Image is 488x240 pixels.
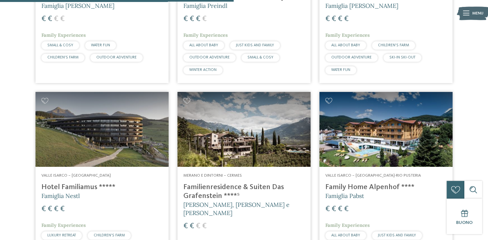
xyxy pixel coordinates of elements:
[41,173,111,178] span: Valle Isarco – [GEOGRAPHIC_DATA]
[183,173,242,178] span: Merano e dintorni – Cermes
[183,201,290,217] span: [PERSON_NAME], [PERSON_NAME] e [PERSON_NAME]
[325,183,447,192] h4: Family Home Alpenhof ****
[456,220,473,225] span: Buono
[41,192,80,200] span: Famiglia Nestl
[325,192,364,200] span: Famiglia Pabst
[331,55,372,59] span: OUTDOOR ADVENTURE
[378,43,409,47] span: CHILDREN’S FARM
[189,68,217,72] span: WINTER ACTION
[331,68,350,72] span: WATER FUN
[41,32,86,38] span: Family Experiences
[236,43,274,47] span: JUST KIDS AND FAMILY
[41,15,46,23] span: €
[202,15,207,23] span: €
[196,222,200,230] span: €
[196,15,200,23] span: €
[447,199,482,234] a: Buono
[94,233,125,237] span: CHILDREN’S FARM
[325,2,398,10] span: Famiglia [PERSON_NAME]
[41,205,46,213] span: €
[47,55,79,59] span: CHILDREN’S FARM
[54,15,58,23] span: €
[47,43,73,47] span: SMALL & COSY
[183,2,227,10] span: Famiglia Preindl
[338,15,342,23] span: €
[332,15,336,23] span: €
[183,32,228,38] span: Family Experiences
[96,55,137,59] span: OUTDOOR ADVENTURE
[41,222,86,228] span: Family Experiences
[325,222,370,228] span: Family Experiences
[331,233,360,237] span: ALL ABOUT BABY
[183,15,188,23] span: €
[47,233,76,237] span: LUXURY RETREAT
[325,32,370,38] span: Family Experiences
[389,55,415,59] span: SKI-IN SKI-OUT
[41,2,114,10] span: Famiglia [PERSON_NAME]
[202,222,207,230] span: €
[325,15,330,23] span: €
[189,55,230,59] span: OUTDOOR ADVENTURE
[54,205,58,213] span: €
[344,205,349,213] span: €
[319,92,453,167] img: Family Home Alpenhof ****
[189,43,218,47] span: ALL ABOUT BABY
[177,92,311,167] img: Cercate un hotel per famiglie? Qui troverete solo i migliori!
[344,15,349,23] span: €
[60,15,65,23] span: €
[48,15,52,23] span: €
[378,233,416,237] span: JUST KIDS AND FAMILY
[35,92,169,167] img: Cercate un hotel per famiglie? Qui troverete solo i migliori!
[183,183,305,201] h4: Familienresidence & Suiten Das Grafenstein ****ˢ
[48,205,52,213] span: €
[332,205,336,213] span: €
[190,222,194,230] span: €
[325,205,330,213] span: €
[91,43,110,47] span: WATER FUN
[331,43,360,47] span: ALL ABOUT BABY
[60,205,65,213] span: €
[247,55,273,59] span: SMALL & COSY
[325,173,421,178] span: Valle Isarco – [GEOGRAPHIC_DATA]-Rio Pusteria
[338,205,342,213] span: €
[190,15,194,23] span: €
[183,222,188,230] span: €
